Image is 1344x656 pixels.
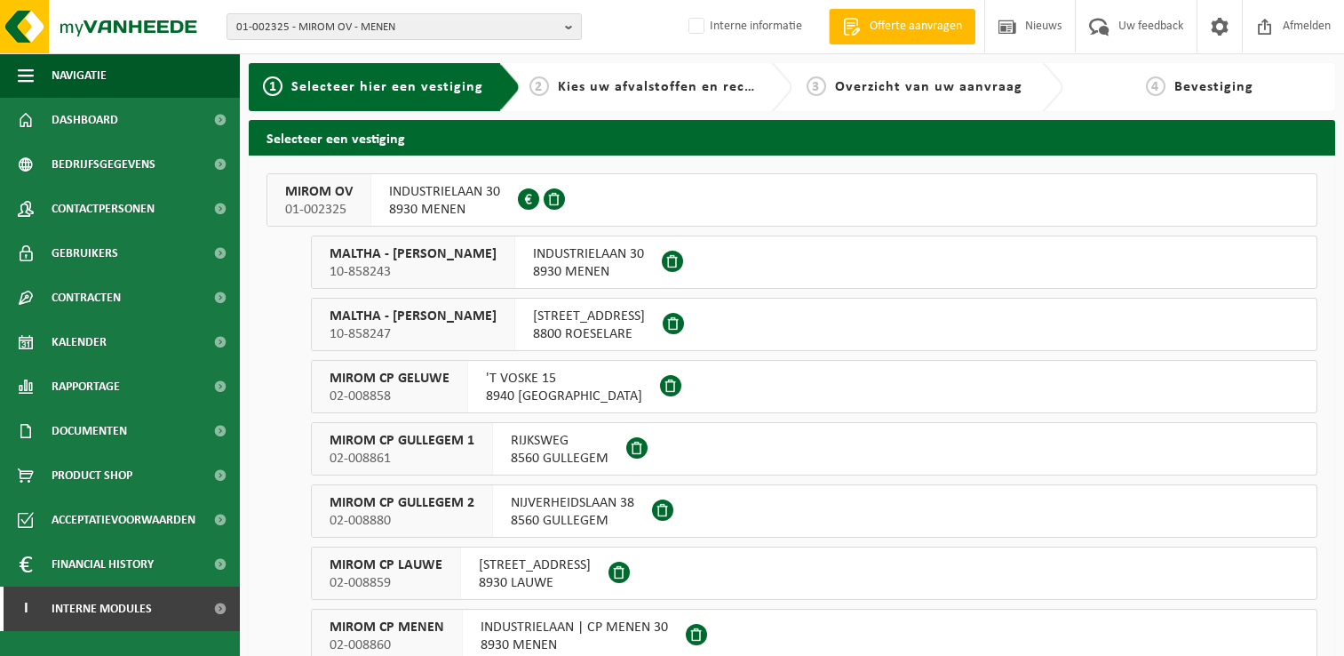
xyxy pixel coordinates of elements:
[529,76,549,96] span: 2
[330,494,474,512] span: MIROM CP GULLEGEM 2
[52,542,154,587] span: Financial History
[52,320,107,364] span: Kalender
[533,308,645,325] span: [STREET_ADDRESS]
[52,276,121,320] span: Contracten
[330,263,497,281] span: 10-858243
[330,432,474,450] span: MIROM CP GULLEGEM 1
[486,388,642,405] span: 8940 [GEOGRAPHIC_DATA]
[330,619,444,636] span: MIROM CP MENEN
[330,574,442,592] span: 02-008859
[52,364,120,409] span: Rapportage
[389,201,500,219] span: 8930 MENEN
[52,98,118,142] span: Dashboard
[266,173,1317,227] button: MIROM OV 01-002325 INDUSTRIELAAN 308930 MENEN
[479,574,591,592] span: 8930 LAUWE
[52,498,195,542] span: Acceptatievoorwaarden
[236,14,558,41] span: 01-002325 - MIROM OV - MENEN
[533,325,645,343] span: 8800 ROESELARE
[1174,80,1253,94] span: Bevestiging
[829,9,975,44] a: Offerte aanvragen
[291,80,483,94] span: Selecteer hier een vestiging
[865,18,966,36] span: Offerte aanvragen
[330,245,497,263] span: MALTHA - [PERSON_NAME]
[481,619,668,636] span: INDUSTRIELAAN | CP MENEN 30
[807,76,826,96] span: 3
[330,450,474,468] span: 02-008861
[311,360,1317,413] button: MIROM CP GELUWE 02-008858 'T VOSKE 158940 [GEOGRAPHIC_DATA]
[479,556,591,574] span: [STREET_ADDRESS]
[486,370,642,388] span: 'T VOSKE 15
[330,388,449,405] span: 02-008858
[311,547,1317,600] button: MIROM CP LAUWE 02-008859 [STREET_ADDRESS]8930 LAUWE
[511,450,608,468] span: 8560 GULLEGEM
[52,587,152,631] span: Interne modules
[330,325,497,343] span: 10-858247
[533,263,644,281] span: 8930 MENEN
[18,587,34,631] span: I
[311,422,1317,476] button: MIROM CP GULLEGEM 1 02-008861 RIJKSWEG8560 GULLEGEM
[685,13,802,40] label: Interne informatie
[330,512,474,530] span: 02-008880
[558,80,802,94] span: Kies uw afvalstoffen en recipiënten
[330,636,444,654] span: 02-008860
[835,80,1022,94] span: Overzicht van uw aanvraag
[330,308,497,325] span: MALTHA - [PERSON_NAME]
[249,120,1335,155] h2: Selecteer een vestiging
[330,370,449,388] span: MIROM CP GELUWE
[330,556,442,574] span: MIROM CP LAUWE
[263,76,282,96] span: 1
[52,409,127,453] span: Documenten
[481,636,668,654] span: 8930 MENEN
[311,298,1317,351] button: MALTHA - [PERSON_NAME] 10-858247 [STREET_ADDRESS]8800 ROESELARE
[1146,76,1165,96] span: 4
[389,183,500,201] span: INDUSTRIELAAN 30
[511,494,634,512] span: NIJVERHEIDSLAAN 38
[511,512,634,530] span: 8560 GULLEGEM
[311,236,1317,289] button: MALTHA - [PERSON_NAME] 10-858243 INDUSTRIELAAN 308930 MENEN
[311,484,1317,538] button: MIROM CP GULLEGEM 2 02-008880 NIJVERHEIDSLAAN 388560 GULLEGEM
[52,142,155,187] span: Bedrijfsgegevens
[52,453,132,498] span: Product Shop
[52,187,155,231] span: Contactpersonen
[533,245,644,263] span: INDUSTRIELAAN 30
[52,231,118,276] span: Gebruikers
[52,53,107,98] span: Navigatie
[227,13,582,40] button: 01-002325 - MIROM OV - MENEN
[285,183,353,201] span: MIROM OV
[511,432,608,450] span: RIJKSWEG
[285,201,353,219] span: 01-002325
